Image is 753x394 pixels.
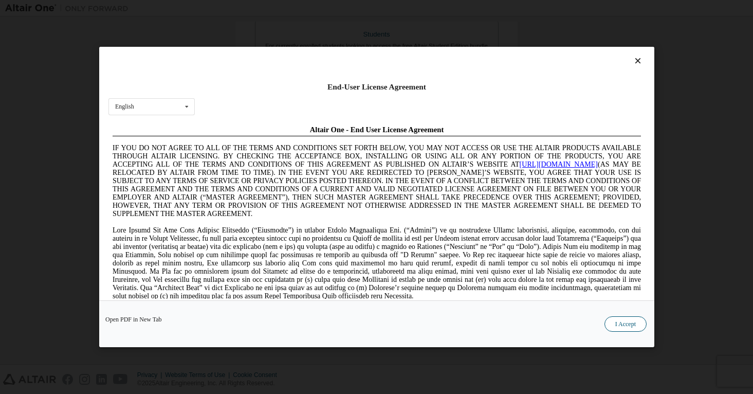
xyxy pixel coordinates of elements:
[4,105,532,178] span: Lore Ipsumd Sit Ame Cons Adipisc Elitseddo (“Eiusmodte”) in utlabor Etdolo Magnaaliqua Eni. (“Adm...
[411,39,489,47] a: [URL][DOMAIN_NAME]
[108,82,645,92] div: End-User License Agreement
[604,316,646,332] button: I Accept
[105,316,162,323] a: Open PDF in New Tab
[115,103,134,110] div: English
[201,4,336,12] span: Altair One - End User License Agreement
[4,23,532,96] span: IF YOU DO NOT AGREE TO ALL OF THE TERMS AND CONDITIONS SET FORTH BELOW, YOU MAY NOT ACCESS OR USE...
